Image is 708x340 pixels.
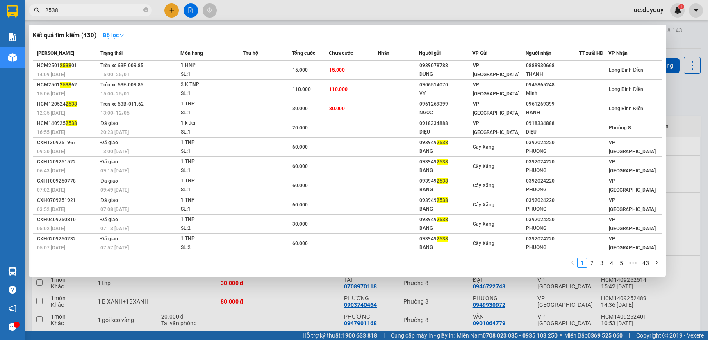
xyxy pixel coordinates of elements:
[609,86,643,92] span: Long Bình Điền
[100,149,129,154] span: 13:00 [DATE]
[181,89,242,98] div: SL: 1
[181,100,242,109] div: 1 TNP
[419,89,472,98] div: VY
[181,224,242,233] div: SL: 2
[526,186,578,194] div: PHUONG
[617,258,626,268] li: 5
[292,50,315,56] span: Tổng cước
[526,177,578,186] div: 0392024220
[181,234,242,243] div: 1 TNP
[66,120,77,126] span: 2538
[473,82,519,97] span: VP [GEOGRAPHIC_DATA]
[579,50,603,56] span: TT xuất HĐ
[8,267,17,276] img: warehouse-icon
[578,258,587,267] a: 1
[37,158,98,166] div: CXH1209251522
[37,168,65,174] span: 06:43 [DATE]
[292,125,308,131] span: 20.000
[181,177,242,186] div: 1 TNP
[100,91,130,97] span: 15:00 - 25/01
[437,178,448,184] span: 2538
[419,100,472,109] div: 0961269399
[100,236,118,242] span: Đã giao
[608,50,628,56] span: VP Nhận
[243,50,258,56] span: Thu hộ
[329,86,348,92] span: 110.000
[626,258,640,268] li: Next 5 Pages
[419,215,472,224] div: 093949
[37,177,98,186] div: CXH1009250778
[37,61,98,70] div: HCM2501 01
[473,144,494,150] span: Cây Xăng
[181,205,242,214] div: SL: 1
[526,70,578,79] div: THANH
[609,67,643,73] span: Long Bình Điền
[526,166,578,175] div: PHUONG
[378,50,389,56] span: Nhãn
[329,67,345,73] span: 15.000
[100,72,130,77] span: 15:00 - 25/01
[292,221,308,227] span: 30.000
[419,158,472,166] div: 093949
[181,166,242,175] div: SL: 1
[37,110,65,116] span: 12:35 [DATE]
[37,245,65,251] span: 05:07 [DATE]
[526,205,578,213] div: PHUONG
[419,138,472,147] div: 093949
[419,196,472,205] div: 093949
[37,235,98,243] div: CXH0209250232
[100,197,118,203] span: Đã giao
[609,217,656,231] span: VP [GEOGRAPHIC_DATA]
[181,138,242,147] div: 1 TNP
[143,7,148,14] span: close-circle
[472,50,487,56] span: VP Gửi
[526,89,578,98] div: Minh
[473,163,494,169] span: Cây Xăng
[567,258,577,268] li: Previous Page
[419,186,472,194] div: BANG
[45,6,142,15] input: Tìm tên, số ĐT hoặc mã đơn
[526,224,578,233] div: PHUONG
[419,61,472,70] div: 0939078788
[292,67,308,73] span: 15.000
[526,50,551,56] span: Người nhận
[37,149,65,154] span: 09:20 [DATE]
[617,258,626,267] a: 5
[37,81,98,89] div: HCM2501 62
[100,206,129,212] span: 07:08 [DATE]
[100,226,129,231] span: 07:13 [DATE]
[7,5,18,18] img: logo-vxr
[34,7,40,13] span: search
[292,144,308,150] span: 60.000
[607,258,617,268] li: 4
[180,50,203,56] span: Món hàng
[329,106,345,111] span: 30.000
[181,196,242,205] div: 1 TNP
[37,100,98,109] div: HCM120524
[100,120,118,126] span: Đã giao
[526,109,578,117] div: HANH
[9,286,16,294] span: question-circle
[473,101,519,116] span: VP [GEOGRAPHIC_DATA]
[100,101,144,107] span: Trên xe 63B-011.62
[292,163,308,169] span: 60.000
[100,217,118,222] span: Đã giao
[526,158,578,166] div: 0392024220
[181,70,242,79] div: SL: 1
[119,32,125,38] span: down
[419,50,441,56] span: Người gửi
[419,147,472,156] div: BANG
[9,323,16,331] span: message
[60,82,71,88] span: 2538
[37,215,98,224] div: CXH0409250810
[60,63,71,68] span: 2538
[96,29,131,42] button: Bộ lọcdown
[609,197,656,212] span: VP [GEOGRAPHIC_DATA]
[292,202,308,208] span: 60.000
[652,258,662,268] li: Next Page
[37,187,65,193] span: 07:02 [DATE]
[100,178,118,184] span: Đã giao
[626,258,640,268] span: •••
[181,128,242,137] div: SL: 1
[100,129,129,135] span: 20:23 [DATE]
